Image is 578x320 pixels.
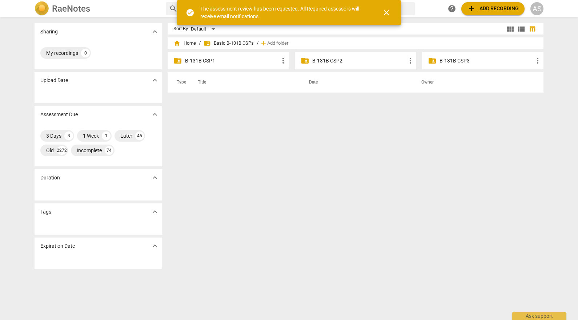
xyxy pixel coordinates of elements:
[257,41,258,46] span: /
[105,146,113,155] div: 74
[46,49,78,57] div: My recordings
[445,2,458,15] a: Help
[461,2,525,15] button: Upload
[150,173,159,182] span: expand_more
[301,56,309,65] span: folder_shared
[530,2,543,15] button: AS
[149,26,160,37] button: Show more
[447,4,456,13] span: help
[382,8,391,17] span: close
[40,174,60,182] p: Duration
[173,40,196,47] span: Home
[149,240,160,251] button: Show more
[200,5,369,20] div: The assessment review has been requested. All Required assessors will receive email notifications.
[83,132,99,139] div: 1 Week
[149,75,160,86] button: Show more
[171,72,189,93] th: Type
[467,4,476,13] span: add
[189,72,300,93] th: Title
[40,208,51,216] p: Tags
[149,172,160,183] button: Show more
[150,76,159,85] span: expand_more
[150,110,159,119] span: expand_more
[204,40,211,47] span: folder_shared
[300,72,413,93] th: Date
[57,146,67,155] div: 2272
[312,57,406,65] p: B-131B CSP2
[40,77,68,84] p: Upload Date
[439,57,533,65] p: B-131B CSP3
[185,57,279,65] p: B-131B CSP1
[149,109,160,120] button: Show more
[279,56,288,65] span: more_vert
[191,23,218,35] div: Default
[517,25,526,33] span: view_list
[35,1,160,16] a: LogoRaeNotes
[150,207,159,216] span: expand_more
[512,312,566,320] div: Ask support
[529,25,536,32] span: table_chart
[135,131,144,140] div: 45
[378,4,395,21] button: Close
[40,111,78,118] p: Assessment Due
[413,72,536,93] th: Owner
[173,26,188,32] div: Sort By
[516,24,527,35] button: List view
[150,242,159,250] span: expand_more
[150,27,159,36] span: expand_more
[77,147,102,154] div: Incomplete
[102,131,111,140] div: 1
[260,40,267,47] span: add
[505,24,516,35] button: Tile view
[120,132,132,139] div: Later
[533,56,542,65] span: more_vert
[428,56,437,65] span: folder_shared
[46,132,61,139] div: 3 Days
[40,28,58,36] p: Sharing
[506,25,515,33] span: view_module
[173,56,182,65] span: folder_shared
[52,4,90,14] h2: RaeNotes
[40,242,75,250] p: Expiration Date
[46,147,54,154] div: Old
[149,206,160,217] button: Show more
[81,49,90,57] div: 0
[467,4,519,13] span: Add recording
[267,41,288,46] span: Add folder
[527,24,538,35] button: Table view
[406,56,415,65] span: more_vert
[173,40,181,47] span: home
[204,40,254,47] span: Basic B-131B CSPs
[199,41,201,46] span: /
[186,8,194,17] span: check_circle
[169,4,178,13] span: search
[64,131,73,140] div: 3
[35,1,49,16] img: Logo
